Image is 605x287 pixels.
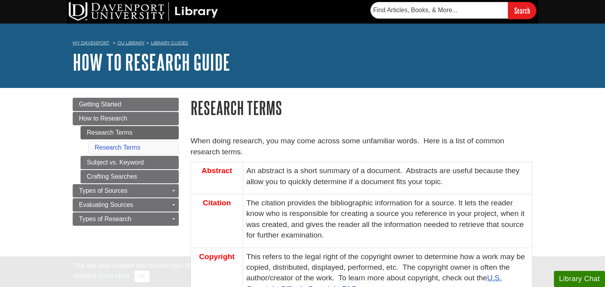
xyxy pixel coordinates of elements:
nav: breadcrumb [73,38,532,50]
img: DU Library [69,2,218,21]
a: Types of Sources [73,184,179,197]
a: Evaluating Sources [73,198,179,212]
a: Crafting Searches [81,170,179,183]
input: Search [508,2,536,19]
span: Getting Started [79,101,121,108]
a: My Davenport [73,40,109,46]
b: Copyright [199,252,235,261]
span: Types of Research [79,216,131,222]
a: Getting Started [73,98,179,111]
button: Library Chat [554,271,605,287]
a: Research Terms [95,144,140,151]
span: Evaluating Sources [79,201,133,208]
a: Library Guides [151,40,188,46]
span: Citation [203,199,231,207]
input: Find Articles, Books, & More... [370,2,508,18]
a: Types of Research [73,212,179,226]
a: Read More [99,272,130,279]
a: How to Research Guide [73,50,230,74]
p: An abstract is a short summary of a document. Abstracts are useful because they allow you to quic... [246,165,529,187]
div: This site uses cookies and records your IP address for usage statistics. Additionally, we use Goo... [73,261,532,282]
a: DU Library [117,40,145,46]
a: How to Research [73,112,179,125]
span: How to Research [79,115,127,122]
span: Abstract [202,166,232,175]
a: Subject vs. Keyword [81,156,179,169]
h1: Research Terms [191,98,532,118]
form: Searches DU Library's articles, books, and more [370,2,536,19]
button: Close [134,271,150,282]
a: Research Terms [81,126,179,139]
div: Guide Page Menu [73,98,179,226]
p: When doing research, you may come across some unfamiliar words. Here is a list of common research... [191,135,532,158]
p: The citation provides the bibliographic information for a source. It lets the reader know who is ... [246,197,529,241]
span: Types of Sources [79,187,128,194]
